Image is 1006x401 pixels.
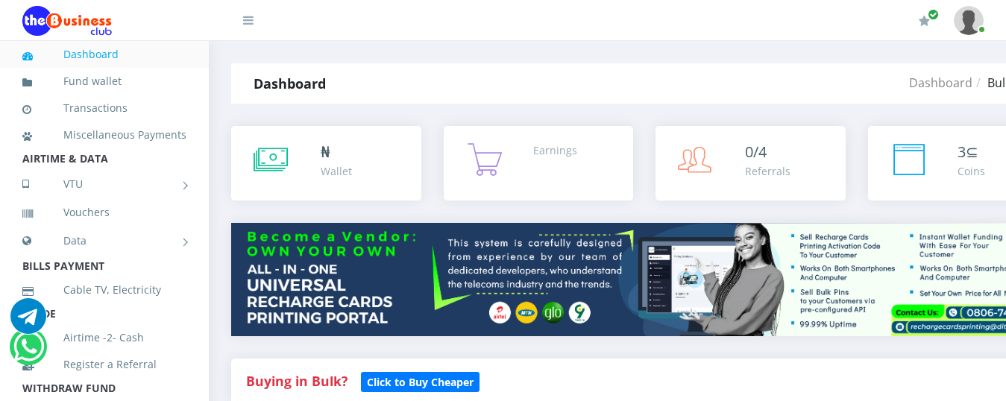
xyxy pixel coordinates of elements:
a: Transactions [22,91,186,125]
a: Airtime -2- Cash [22,321,186,355]
strong: Buying in Bulk? [246,372,348,390]
a: Earnings [444,126,634,200]
a: Vouchers [22,195,186,230]
div: Referrals [745,163,790,179]
span: Renew/Upgrade Subscription [928,9,939,20]
a: Dashboard [22,37,186,72]
a: VTU [22,165,186,203]
div: Earnings [533,142,577,158]
a: Register a Referral [22,347,186,382]
a: Chat for support [13,340,44,364]
div: ⊆ [958,141,985,163]
img: Logo [22,6,112,36]
a: 0/4 Referrals [656,126,846,200]
strong: Dashboard [254,75,326,92]
img: User [954,6,984,35]
i: Renew/Upgrade Subscription [919,15,930,27]
a: ₦ Wallet [231,126,421,200]
span: 0/4 [745,142,767,162]
span: 3 [958,142,966,162]
a: Fund wallet [22,64,186,98]
div: Wallet [321,163,352,179]
a: Cable TV, Electricity [22,273,186,307]
a: Chat for support [10,309,46,334]
div: Coins [958,163,985,179]
div: ₦ [321,141,352,163]
a: Data [22,222,186,259]
b: Click to Buy Cheaper [367,375,474,389]
a: Dashboard [909,75,972,91]
a: Click to Buy Cheaper [361,372,480,390]
a: Miscellaneous Payments [22,118,186,152]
